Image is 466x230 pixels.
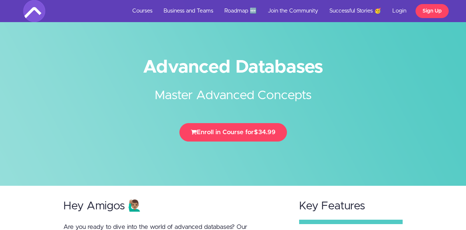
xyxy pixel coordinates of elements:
a: Sign Up [416,4,449,18]
h2: Key Features [299,200,403,212]
button: Enroll in Course for$34.99 [179,123,287,142]
span: $34.99 [254,129,276,135]
h2: Hey Amigos 🙋🏽‍♂️ [63,200,285,212]
h2: Master Advanced Concepts [95,76,371,105]
h1: Advanced Databases [23,59,443,76]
